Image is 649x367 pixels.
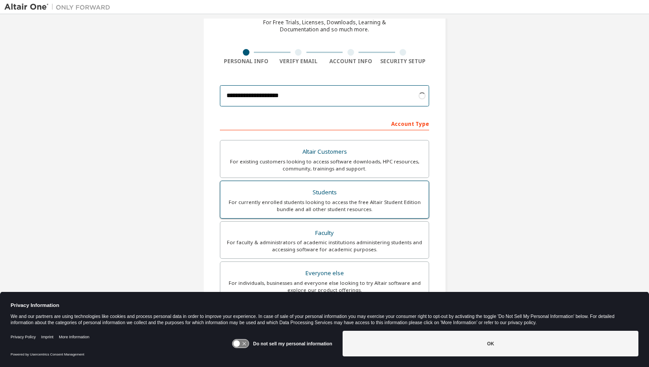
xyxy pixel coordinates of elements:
[220,58,272,65] div: Personal Info
[226,158,423,172] div: For existing customers looking to access software downloads, HPC resources, community, trainings ...
[226,146,423,158] div: Altair Customers
[226,186,423,199] div: Students
[4,3,115,11] img: Altair One
[226,227,423,239] div: Faculty
[226,267,423,280] div: Everyone else
[324,58,377,65] div: Account Info
[220,116,429,130] div: Account Type
[226,199,423,213] div: For currently enrolled students looking to access the free Altair Student Edition bundle and all ...
[377,58,430,65] div: Security Setup
[226,280,423,294] div: For individuals, businesses and everyone else looking to try Altair software and explore our prod...
[226,239,423,253] div: For faculty & administrators of academic institutions administering students and accessing softwa...
[272,58,325,65] div: Verify Email
[263,19,386,33] div: For Free Trials, Licenses, Downloads, Learning & Documentation and so much more.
